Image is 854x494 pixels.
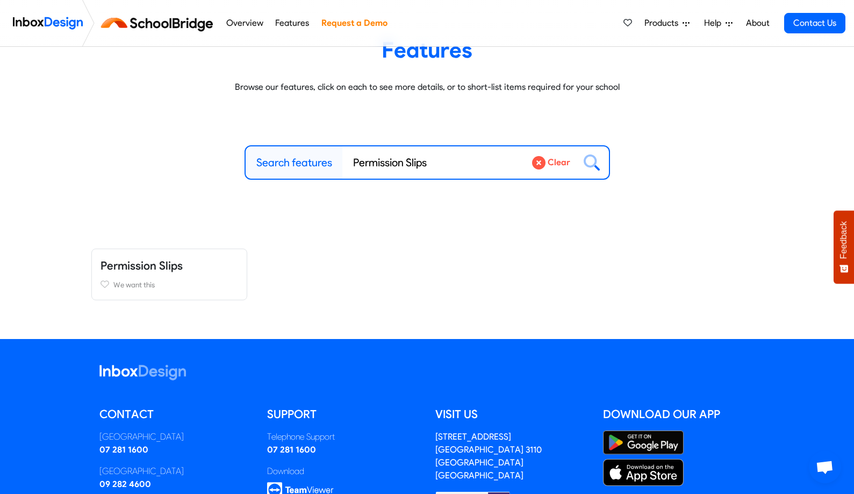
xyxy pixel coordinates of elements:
[223,12,266,34] a: Overview
[267,431,419,443] div: Telephone Support
[99,431,252,443] div: [GEOGRAPHIC_DATA]
[99,10,220,36] img: schoolbridge logo
[267,444,316,455] a: 07 281 1600
[267,465,419,478] div: Download
[101,278,238,291] a: We want this
[99,479,151,489] a: 09 282 4600
[256,154,332,171] label: Search features
[83,249,255,300] div: Permission Slips
[640,12,694,34] a: Products
[99,444,148,455] a: 07 281 1600
[342,146,532,179] input: Job Vacancy Management
[603,431,684,455] img: Google Play Store
[101,259,183,272] a: Permission Slips
[99,465,252,478] div: [GEOGRAPHIC_DATA]
[603,406,755,422] h5: Download our App
[435,406,587,422] h5: Visit us
[99,365,186,380] img: logo_inboxdesign_white.svg
[435,432,542,481] address: [STREET_ADDRESS] [GEOGRAPHIC_DATA] 3110 [GEOGRAPHIC_DATA] [GEOGRAPHIC_DATA]
[546,156,570,169] small: Clear
[272,12,312,34] a: Features
[700,12,737,34] a: Help
[644,17,683,30] span: Products
[435,432,542,481] a: [STREET_ADDRESS][GEOGRAPHIC_DATA] 3110[GEOGRAPHIC_DATA][GEOGRAPHIC_DATA]
[603,459,684,486] img: Apple App Store
[318,12,390,34] a: Request a Demo
[839,221,849,259] span: Feedback
[99,36,755,63] heading: Features
[99,406,252,422] h5: Contact
[113,280,155,289] span: We want this
[99,81,755,94] p: Browse our features, click on each to see more details, or to short-list items required for your ...
[834,210,854,284] button: Feedback - Show survey
[267,406,419,422] h5: Support
[704,17,726,30] span: Help
[743,12,772,34] a: About
[532,156,575,170] button: Clear
[784,13,845,33] a: Contact Us
[809,451,841,483] a: Open chat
